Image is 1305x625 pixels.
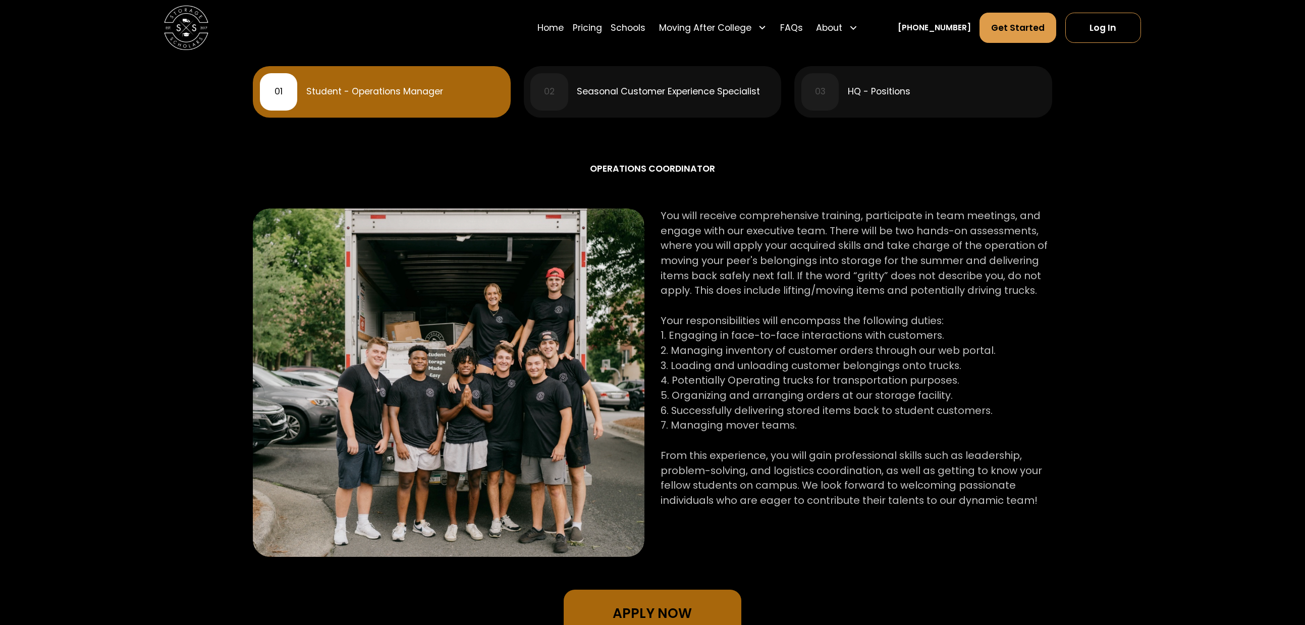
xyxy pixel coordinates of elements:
[1065,13,1141,42] a: Log In
[577,87,760,96] div: Seasonal Customer Experience Specialist
[306,87,443,96] div: Student - Operations Manager
[544,87,555,96] div: 02
[898,22,971,33] a: [PHONE_NUMBER]
[537,12,564,43] a: Home
[661,209,1052,508] p: You will receive comprehensive training, participate in team meetings, and engage with our execut...
[816,21,842,34] div: About
[811,12,862,43] div: About
[573,12,602,43] a: Pricing
[275,87,283,96] div: 01
[611,12,645,43] a: Schools
[780,12,803,43] a: FAQs
[164,6,208,50] img: Storage Scholars main logo
[253,162,1052,175] div: Operations Coordinator
[980,13,1056,42] a: Get Started
[655,12,771,43] div: Moving After College
[164,6,208,50] a: home
[815,87,826,96] div: 03
[659,21,751,34] div: Moving After College
[848,87,910,96] div: HQ - Positions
